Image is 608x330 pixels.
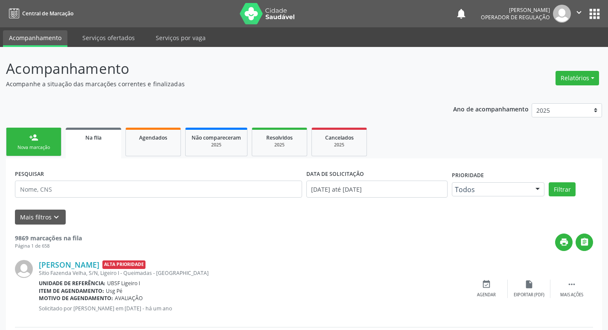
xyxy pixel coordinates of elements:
div: Agendar [477,292,496,298]
a: Acompanhamento [3,30,67,47]
a: Serviços por vaga [150,30,212,45]
a: Central de Marcação [6,6,73,20]
span: Na fila [85,134,102,141]
button: print [555,234,573,251]
button:  [571,5,587,23]
i: print [559,237,569,247]
img: img [15,260,33,278]
i:  [574,8,584,17]
button: apps [587,6,602,21]
b: Motivo de agendamento: [39,295,113,302]
div: person_add [29,133,38,142]
a: [PERSON_NAME] [39,260,99,269]
p: Ano de acompanhamento [453,103,529,114]
img: img [553,5,571,23]
span: Agendados [139,134,167,141]
span: Alta Prioridade [102,260,145,269]
button: Relatórios [556,71,599,85]
a: Serviços ofertados [76,30,141,45]
span: Cancelados [325,134,354,141]
button: notifications [455,8,467,20]
p: Acompanhe a situação das marcações correntes e finalizadas [6,79,423,88]
b: Item de agendamento: [39,287,104,295]
div: Página 1 de 658 [15,242,82,250]
p: Solicitado por [PERSON_NAME] em [DATE] - há um ano [39,305,465,312]
button: Mais filtroskeyboard_arrow_down [15,210,66,225]
span: Todos [455,185,527,194]
i:  [567,280,576,289]
strong: 9869 marcações na fila [15,234,82,242]
i: insert_drive_file [524,280,534,289]
input: Nome, CNS [15,181,302,198]
span: Resolvidos [266,134,293,141]
b: Unidade de referência: [39,280,105,287]
i:  [580,237,589,247]
div: 2025 [318,142,361,148]
span: Central de Marcação [22,10,73,17]
div: Sitio Fazenda Velha, S/N, Ligeiro I - Queimadas - [GEOGRAPHIC_DATA] [39,269,465,277]
i: keyboard_arrow_down [52,213,61,222]
p: Acompanhamento [6,58,423,79]
i: event_available [482,280,491,289]
button:  [576,234,593,251]
div: [PERSON_NAME] [481,6,550,14]
label: DATA DE SOLICITAÇÃO [306,167,364,181]
label: Prioridade [452,169,484,182]
input: Selecione um intervalo [306,181,448,198]
div: Nova marcação [12,144,55,151]
span: AVALIAÇÃO [115,295,143,302]
label: PESQUISAR [15,167,44,181]
div: Exportar (PDF) [514,292,544,298]
div: 2025 [192,142,241,148]
span: UBSF Ligeiro I [107,280,140,287]
span: Não compareceram [192,134,241,141]
span: Usg Pé [106,287,122,295]
div: 2025 [258,142,301,148]
div: Mais ações [560,292,583,298]
button: Filtrar [549,182,576,197]
span: Operador de regulação [481,14,550,21]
